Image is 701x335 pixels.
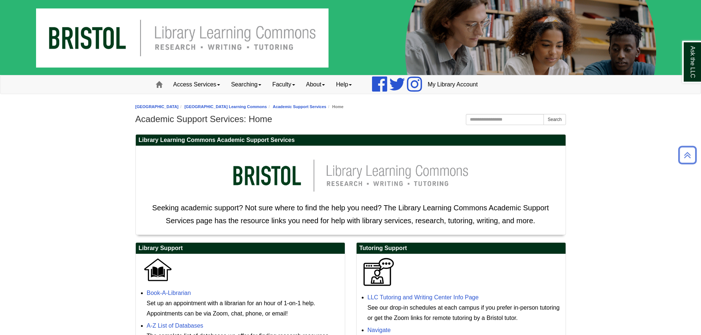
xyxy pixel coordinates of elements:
a: My Library Account [422,75,483,94]
li: Home [326,103,344,110]
a: Book-A-Librarian [147,290,191,296]
a: Back to Top [676,150,699,160]
button: Search [544,114,566,125]
h2: Library Learning Commons Academic Support Services [136,135,566,146]
a: Navigate [368,327,391,333]
a: A-Z List of Databases [147,322,203,329]
a: Searching [226,75,267,94]
span: Seeking academic support? Not sure where to find the help you need? The Library Learning Commons ... [152,204,549,225]
a: Academic Support Services [273,104,326,109]
div: Set up an appointment with a librarian for an hour of 1-on-1 help. Appointments can be via Zoom, ... [147,298,341,319]
a: Access Services [168,75,226,94]
nav: breadcrumb [135,103,566,110]
a: [GEOGRAPHIC_DATA] Learning Commons [184,104,267,109]
div: See our drop-in schedules at each campus if you prefer in-person tutoring or get the Zoom links f... [368,303,562,323]
a: Faculty [267,75,301,94]
a: About [301,75,331,94]
h2: Library Support [136,243,345,254]
a: LLC Tutoring and Writing Center Info Page [368,294,479,300]
a: Help [330,75,357,94]
img: llc logo [222,150,479,202]
h1: Academic Support Services: Home [135,114,566,124]
h2: Tutoring Support [357,243,566,254]
a: [GEOGRAPHIC_DATA] [135,104,179,109]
